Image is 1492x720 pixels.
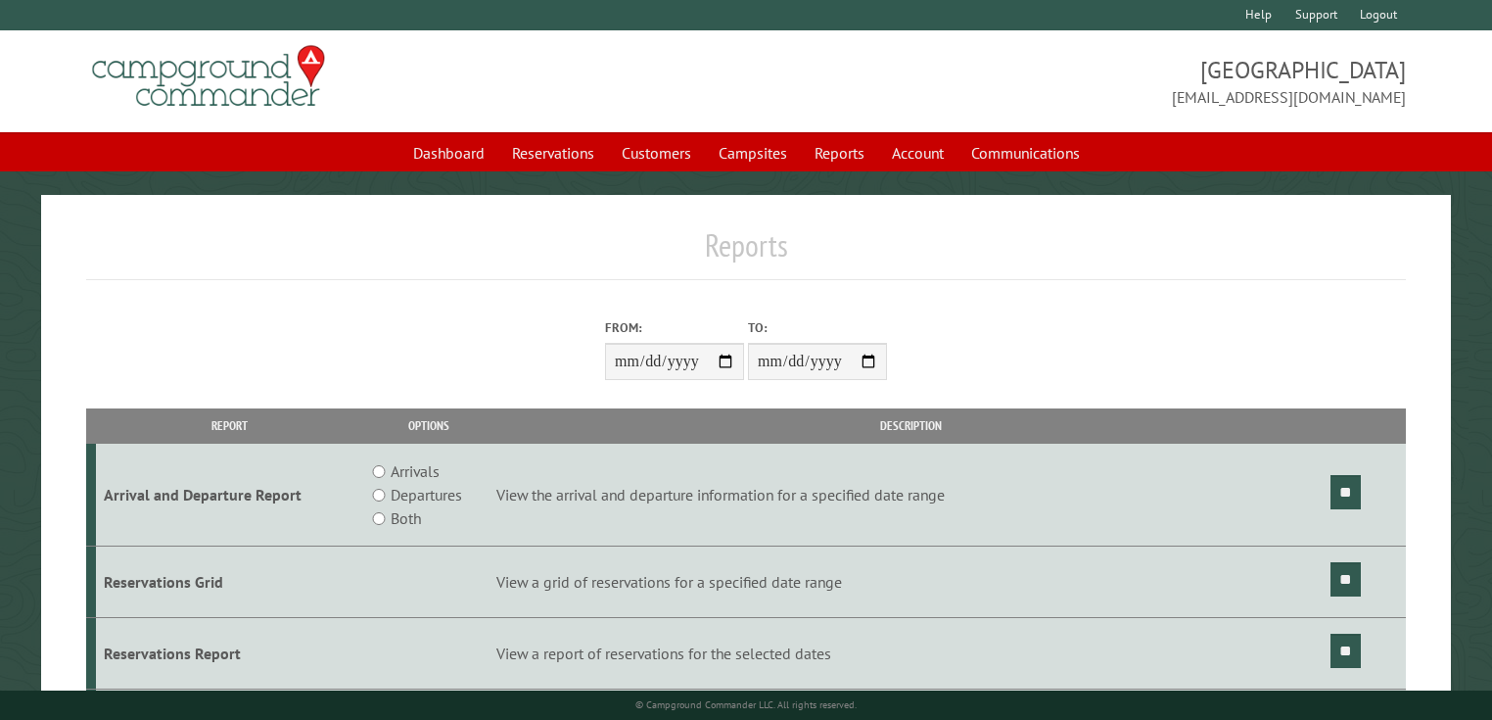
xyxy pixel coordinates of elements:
th: Report [96,408,364,443]
a: Campsites [707,134,799,171]
small: © Campground Commander LLC. All rights reserved. [635,698,857,711]
td: Reservations Report [96,617,364,689]
a: Reports [803,134,876,171]
th: Description [493,408,1328,443]
label: From: [605,318,744,337]
a: Customers [610,134,703,171]
td: View a grid of reservations for a specified date range [493,547,1328,618]
td: View a report of reservations for the selected dates [493,617,1328,689]
a: Reservations [500,134,606,171]
img: Campground Commander [86,38,331,115]
td: Arrival and Departure Report [96,444,364,547]
a: Account [880,134,956,171]
td: Reservations Grid [96,547,364,618]
a: Dashboard [401,134,496,171]
td: View the arrival and departure information for a specified date range [493,444,1328,547]
span: [GEOGRAPHIC_DATA] [EMAIL_ADDRESS][DOMAIN_NAME] [746,54,1406,109]
th: Options [364,408,494,443]
label: Both [391,506,421,530]
h1: Reports [86,226,1407,280]
a: Communications [959,134,1092,171]
label: Departures [391,483,462,506]
label: To: [748,318,887,337]
label: Arrivals [391,459,440,483]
